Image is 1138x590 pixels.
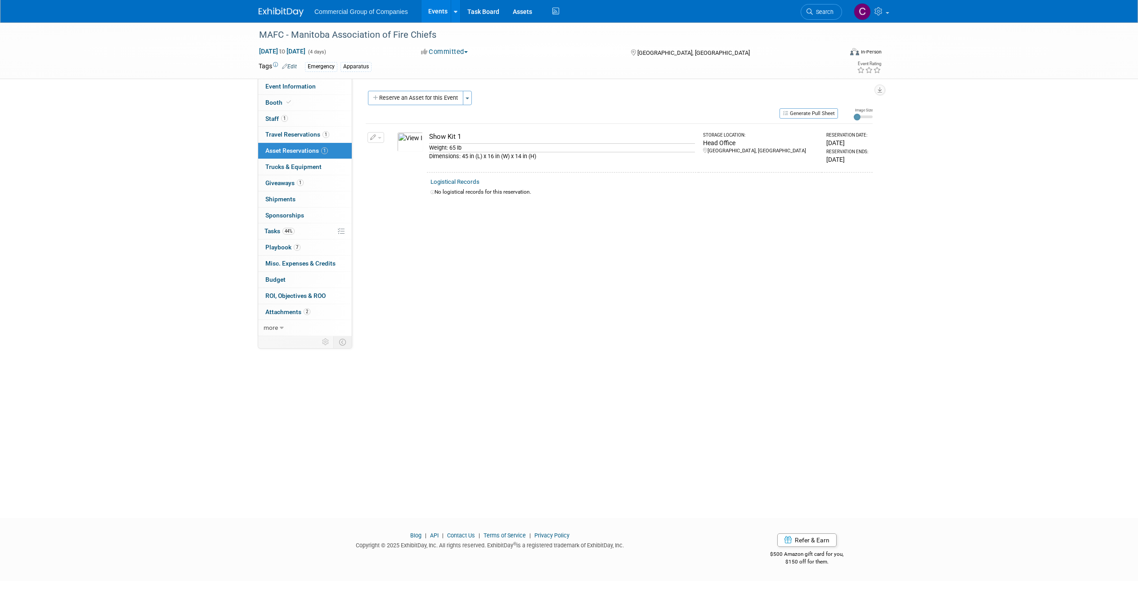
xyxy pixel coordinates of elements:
[703,132,819,138] div: Storage Location:
[258,79,352,94] a: Event Information
[410,532,421,539] a: Blog
[258,240,352,255] a: Playbook7
[826,149,869,155] div: Reservation Ends:
[258,143,352,159] a: Asset Reservations1
[341,62,372,71] div: Apparatus
[307,49,326,55] span: (4 days)
[278,48,287,55] span: to
[476,532,482,539] span: |
[258,127,352,142] a: Travel Reservations1
[484,532,526,539] a: Terms of Service
[854,3,871,20] img: Cole Mattern
[826,155,869,164] div: [DATE]
[304,308,310,315] span: 2
[314,8,408,15] span: Commercial Group of Companies
[282,228,295,235] span: 44%
[826,138,869,147] div: [DATE]
[265,276,286,283] span: Budget
[265,260,336,267] span: Misc. Expenses & Credits
[429,143,695,152] div: Weight: 65 lb
[368,91,463,105] button: Reserve an Asset for this Event
[430,188,869,196] div: No logistical records for this reservation.
[305,62,337,71] div: Emergency
[259,8,304,17] img: ExhibitDay
[264,324,278,331] span: more
[780,108,838,119] button: Generate Pull Sheet
[258,191,352,207] a: Shipments
[287,100,291,105] i: Booth reservation complete
[735,558,880,566] div: $150 off for them.
[265,244,300,251] span: Playbook
[258,159,352,175] a: Trucks & Equipment
[258,95,352,111] a: Booth
[789,47,882,60] div: Event Format
[323,131,329,138] span: 1
[447,532,475,539] a: Contact Us
[258,288,352,304] a: ROI, Objectives & ROO
[265,308,310,315] span: Attachments
[258,256,352,271] a: Misc. Expenses & Credits
[850,48,859,55] img: Format-Inperson.png
[703,147,819,155] div: [GEOGRAPHIC_DATA], [GEOGRAPHIC_DATA]
[440,532,446,539] span: |
[282,63,297,70] a: Edit
[265,147,328,154] span: Asset Reservations
[527,532,533,539] span: |
[860,49,882,55] div: In-Person
[423,532,429,539] span: |
[854,107,873,113] div: Image Size
[321,147,328,154] span: 1
[258,175,352,191] a: Giveaways1
[258,111,352,127] a: Staff1
[397,132,423,152] img: View Images
[281,115,288,122] span: 1
[703,138,819,147] div: Head Office
[259,47,306,55] span: [DATE] [DATE]
[258,272,352,288] a: Budget
[265,131,329,138] span: Travel Reservations
[264,227,295,235] span: Tasks
[534,532,569,539] a: Privacy Policy
[265,99,293,106] span: Booth
[318,336,334,348] td: Personalize Event Tab Strip
[265,195,296,203] span: Shipments
[801,4,842,20] a: Search
[259,539,721,550] div: Copyright © 2025 ExhibitDay, Inc. All rights reserved. ExhibitDay is a registered trademark of Ex...
[294,244,300,251] span: 7
[334,336,352,348] td: Toggle Event Tabs
[429,152,695,160] div: Dimensions: 45 in (L) x 16 in (W) x 14 in (H)
[258,223,352,239] a: Tasks44%
[297,179,304,186] span: 1
[265,115,288,122] span: Staff
[826,132,869,138] div: Reservation Date:
[418,47,471,57] button: Committed
[258,304,352,320] a: Attachments2
[513,541,516,546] sup: ®
[813,9,833,15] span: Search
[258,208,352,223] a: Sponsorships
[430,178,479,185] a: Logistical Records
[637,49,750,56] span: [GEOGRAPHIC_DATA], [GEOGRAPHIC_DATA]
[735,545,880,565] div: $500 Amazon gift card for you,
[777,533,837,547] a: Refer & Earn
[258,320,352,336] a: more
[256,27,829,43] div: MAFC - Manitoba Association of Fire Chiefs
[857,62,881,66] div: Event Rating
[265,212,304,219] span: Sponsorships
[429,132,695,142] div: Show Kit 1
[265,179,304,186] span: Giveaways
[259,62,297,72] td: Tags
[430,532,439,539] a: API
[265,163,322,170] span: Trucks & Equipment
[265,83,316,90] span: Event Information
[265,292,326,299] span: ROI, Objectives & ROO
